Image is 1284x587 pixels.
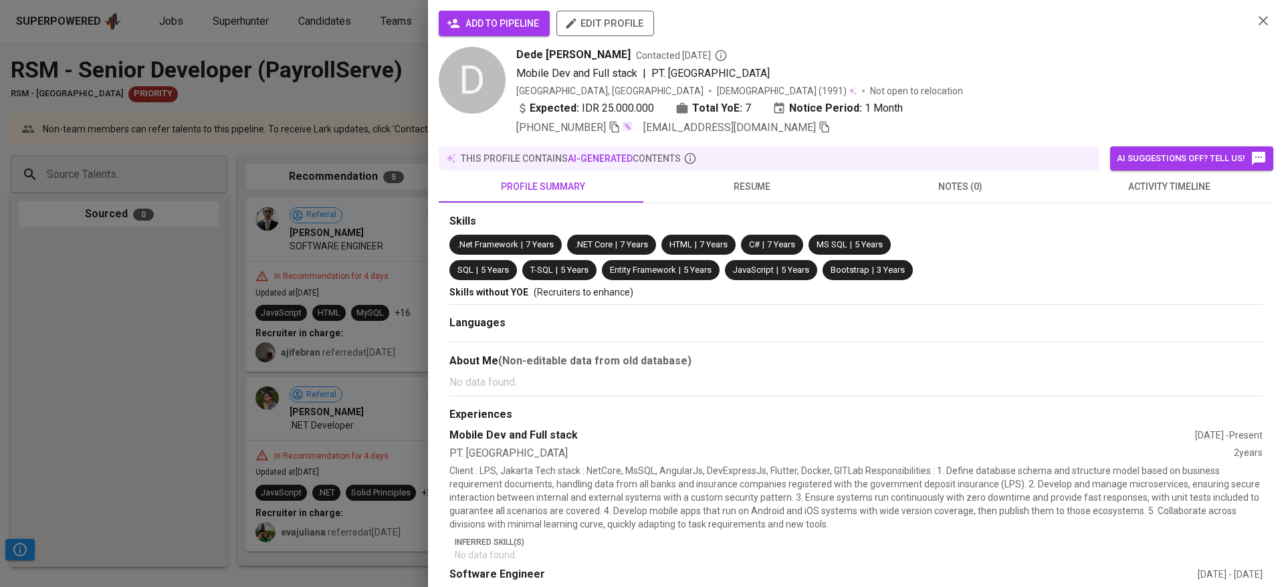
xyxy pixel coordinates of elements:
span: Bootstrap [831,265,869,275]
button: AI suggestions off? Tell us! [1110,146,1273,170]
span: | [776,264,778,277]
span: add to pipeline [449,15,539,32]
span: | [872,264,874,277]
div: 1 Month [772,100,903,116]
p: No data found. [455,548,1263,562]
span: T-SQL [530,265,553,275]
span: HTML [669,239,692,249]
span: (Recruiters to enhance) [534,287,633,298]
span: [PHONE_NUMBER] [516,121,606,134]
span: PT. [GEOGRAPHIC_DATA] [651,67,770,80]
span: AI suggestions off? Tell us! [1117,150,1267,166]
span: C# [749,239,760,249]
span: | [615,239,617,251]
a: edit profile [556,17,654,28]
span: 7 Years [620,239,648,249]
div: IDR 25.000.000 [516,100,654,116]
span: Entity Framework [610,265,676,275]
span: AI-generated [568,153,633,164]
span: 7 Years [767,239,795,249]
span: [DEMOGRAPHIC_DATA] [717,84,819,98]
span: 5 Years [855,239,883,249]
span: .Net Framework [457,239,518,249]
b: (Non-editable data from old database) [498,354,691,367]
span: 7 Years [700,239,728,249]
div: Mobile Dev and Full stack [449,428,1195,443]
b: Total YoE: [692,100,742,116]
b: Expected: [530,100,579,116]
div: About Me [449,353,1263,369]
p: Client : LPS, Jakarta Tech stack : NetCore, MsSQL, AngularJs, DevExpressJs, Flutter, Docker, GITL... [449,464,1263,531]
span: 5 Years [560,265,588,275]
span: | [521,239,523,251]
span: edit profile [567,15,643,32]
span: 7 [745,100,751,116]
span: 7 Years [526,239,554,249]
span: profile summary [447,179,639,195]
span: SQL [457,265,473,275]
div: [GEOGRAPHIC_DATA], [GEOGRAPHIC_DATA] [516,84,704,98]
span: | [476,264,478,277]
span: Skills without YOE [449,287,528,298]
span: .NET Core [575,239,613,249]
div: [DATE] - [DATE] [1198,568,1263,581]
svg: By Batam recruiter [714,49,728,62]
span: MS SQL [817,239,847,249]
img: magic_wand.svg [622,121,633,132]
div: 2 years [1234,446,1263,461]
span: | [762,239,764,251]
div: Languages [449,316,1263,331]
div: Experiences [449,407,1263,423]
div: Skills [449,214,1263,229]
span: | [695,239,697,251]
div: (1991) [717,84,857,98]
button: edit profile [556,11,654,36]
span: Mobile Dev and Full stack [516,67,637,80]
span: | [850,239,852,251]
span: JavaScript [733,265,774,275]
span: Contacted [DATE] [636,49,728,62]
span: 3 Years [877,265,905,275]
span: | [679,264,681,277]
div: PT. [GEOGRAPHIC_DATA] [449,446,1234,461]
p: Inferred Skill(s) [455,536,1263,548]
span: notes (0) [864,179,1057,195]
p: this profile contains contents [461,152,681,165]
div: [DATE] - Present [1195,429,1263,442]
div: Software Engineer [449,567,1198,582]
span: Dede [PERSON_NAME] [516,47,631,63]
span: 5 Years [781,265,809,275]
span: | [643,66,646,82]
span: activity timeline [1073,179,1265,195]
b: Notice Period: [789,100,862,116]
p: No data found. [449,374,1263,390]
span: | [556,264,558,277]
span: resume [655,179,848,195]
button: add to pipeline [439,11,550,36]
div: D [439,47,506,114]
p: Not open to relocation [870,84,963,98]
span: 5 Years [683,265,712,275]
span: [EMAIL_ADDRESS][DOMAIN_NAME] [643,121,816,134]
span: 5 Years [481,265,509,275]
